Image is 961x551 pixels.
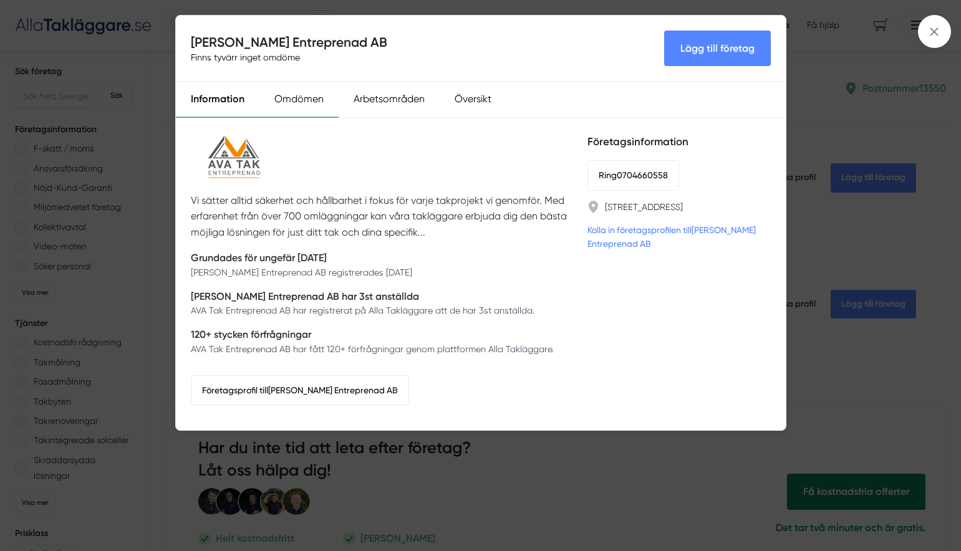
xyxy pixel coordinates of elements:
div: Information [176,82,259,118]
div: Översikt [440,82,506,118]
a: Företagsprofil till[PERSON_NAME] Entreprenad AB [191,375,409,405]
p: 120+ stycken förfrågningar [191,327,554,342]
a: Ring0704660558 [587,160,679,190]
a: [STREET_ADDRESS] [605,201,683,213]
span: Finns tyvärr inget omdöme [191,51,300,64]
p: [PERSON_NAME] Entreprenad AB har 3st anställda [191,289,534,304]
div: Arbetsområden [339,82,440,118]
a: Kolla in företagsprofilen till[PERSON_NAME] Entreprenad AB [587,223,771,251]
p: Vi sätter alltid säkerhet och hållbarhet i fokus för varje takprojekt vi genomför. Med erfarenhet... [191,193,572,240]
h5: Företagsinformation [587,133,771,150]
p: Grundades för ungefär [DATE] [191,250,412,266]
div: Omdömen [259,82,339,118]
p: [PERSON_NAME] Entreprenad AB registrerades [DATE] [191,266,412,279]
: Lägg till företag [664,31,771,66]
p: AVA Tak Entreprenad AB har registrerat på Alla Takläggare att de har 3st anställda. [191,304,534,317]
h4: [PERSON_NAME] Entreprenad AB [191,33,387,51]
img: AVA Tak Entreprenad AB logotyp [191,133,278,183]
p: AVA Tak Entreprenad AB har fått 120+ förfrågningar genom plattformen Alla Takläggare. [191,343,554,355]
